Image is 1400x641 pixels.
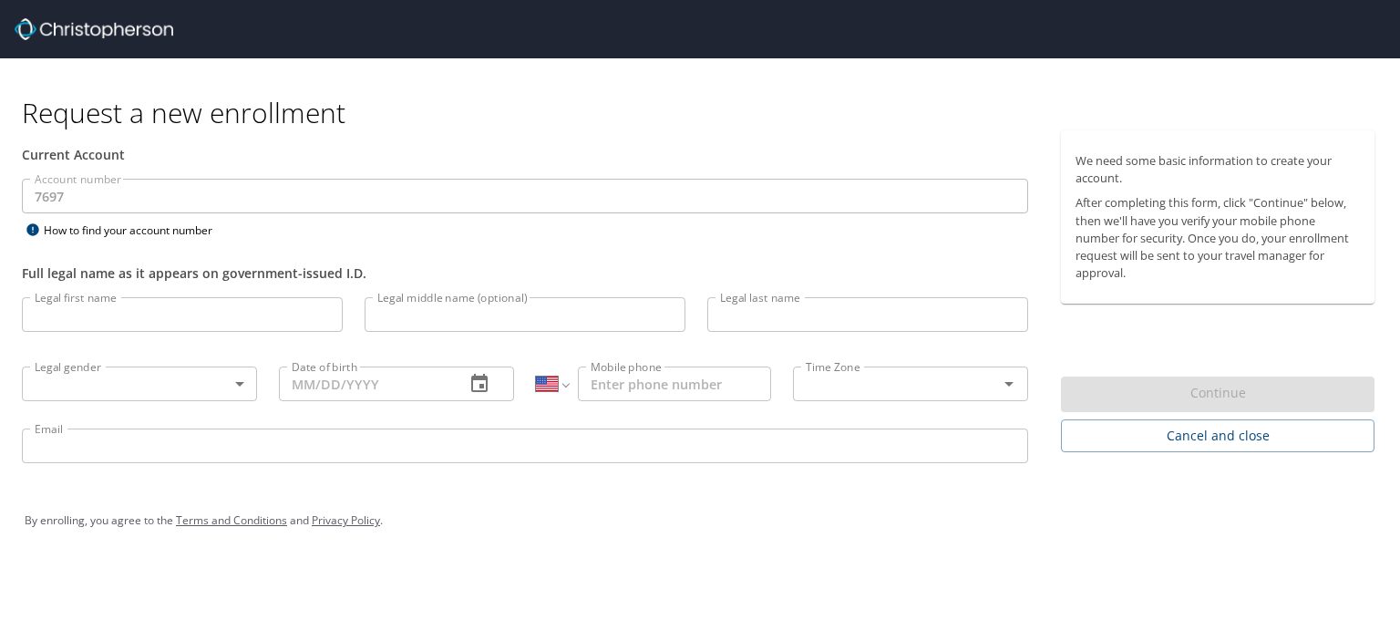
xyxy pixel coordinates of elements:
button: Open [996,371,1022,397]
h1: Request a new enrollment [22,95,1389,130]
p: After completing this form, click "Continue" below, then we'll have you verify your mobile phone ... [1076,194,1360,282]
input: MM/DD/YYYY [279,367,450,401]
input: Enter phone number [578,367,771,401]
p: We need some basic information to create your account. [1076,152,1360,187]
img: cbt logo [15,18,173,40]
div: ​ [22,367,257,401]
div: Full legal name as it appears on government-issued I.D. [22,264,1028,283]
button: Cancel and close [1061,419,1374,453]
div: Current Account [22,145,1028,164]
a: Privacy Policy [312,512,380,528]
a: Terms and Conditions [176,512,287,528]
div: By enrolling, you agree to the and . [25,498,1375,543]
span: Cancel and close [1076,425,1360,448]
div: How to find your account number [22,219,250,242]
